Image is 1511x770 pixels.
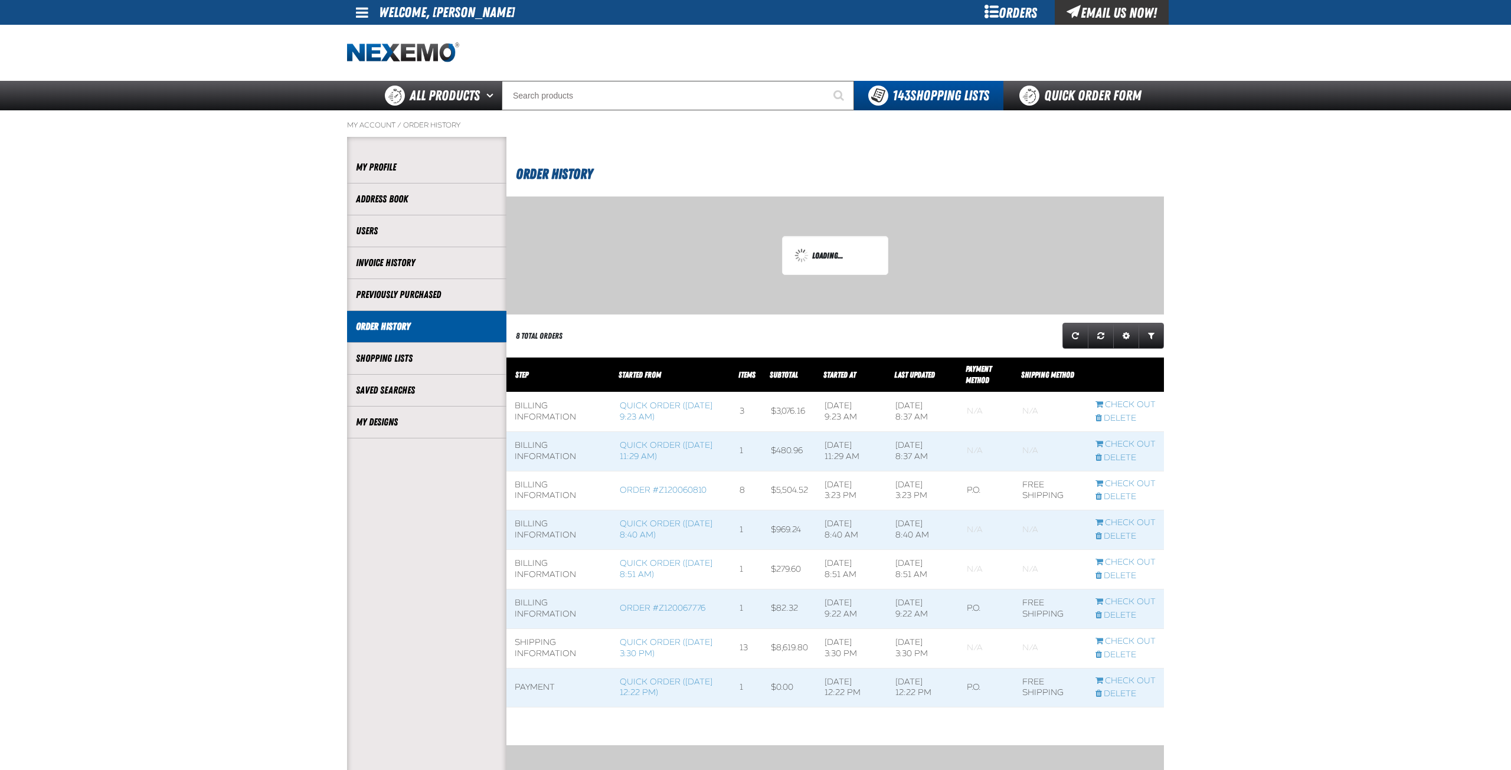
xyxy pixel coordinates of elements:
td: $3,076.16 [763,392,816,432]
td: [DATE] 8:37 AM [887,392,958,432]
a: Order #Z120060810 [620,485,707,495]
th: Row actions [1087,358,1164,392]
td: $969.24 [763,510,816,550]
td: $5,504.52 [763,471,816,510]
td: Blank [959,628,1015,668]
td: [DATE] 8:40 AM [887,510,958,550]
td: 8 [731,471,763,510]
a: Shopping Lists [356,352,498,365]
span: Shipping Method [1021,370,1074,379]
a: Order History [356,320,498,333]
td: [DATE] 12:22 PM [887,668,958,707]
button: Start Searching [825,81,854,110]
button: You have 143 Shopping Lists. Open to view details [854,81,1003,110]
td: [DATE] 3:30 PM [887,628,958,668]
a: Started At [823,370,856,379]
td: 1 [731,431,763,471]
div: Billing Information [515,480,603,502]
a: Payment Method [966,364,992,385]
a: Quick Order ([DATE] 8:40 AM) [620,519,712,540]
div: Billing Information [515,558,603,581]
td: Blank [959,510,1015,550]
td: Blank [1014,550,1087,589]
td: Free Shipping [1014,668,1087,707]
td: [DATE] 3:23 PM [887,471,958,510]
a: Quick Order ([DATE] 3:30 PM) [620,637,712,658]
td: 1 [731,668,763,707]
a: Expand or Collapse Grid Settings [1113,323,1139,349]
a: Delete checkout started from Quick Order (9/4/2025, 12:22 PM) [1095,689,1156,700]
div: Billing Information [515,401,603,423]
a: Users [356,224,498,238]
button: Open All Products pages [482,81,502,110]
a: Home [347,42,459,63]
td: 13 [731,628,763,668]
div: Payment [515,682,603,693]
a: Expand or Collapse Grid Filters [1139,323,1164,349]
td: Blank [1014,392,1087,432]
a: My Profile [356,160,498,174]
a: Continue checkout started from Quick Order (9/11/2023, 9:23 AM) [1095,399,1156,411]
a: My Designs [356,415,498,429]
img: Nexemo logo [347,42,459,63]
span: Subtotal [770,370,798,379]
a: Continue checkout started from Z120060810 [1095,479,1156,490]
td: [DATE] 3:30 PM [816,628,887,668]
a: Last Updated [894,370,935,379]
td: [DATE] 9:22 AM [887,589,958,628]
td: $82.32 [763,589,816,628]
a: Continue checkout started from Quick Order (7/8/2024, 8:40 AM) [1095,517,1156,529]
div: Loading... [794,248,876,263]
td: Blank [1014,431,1087,471]
td: Free Shipping [1014,471,1087,510]
td: Blank [959,550,1015,589]
a: Order #Z120067776 [620,603,705,613]
a: Delete checkout started from Quick Order (7/8/2024, 8:40 AM) [1095,531,1156,542]
div: Shipping Information [515,637,603,660]
td: [DATE] 11:29 AM [816,431,887,471]
a: Quick Order Form [1003,81,1163,110]
a: Delete checkout started from Quick Order (9/11/2023, 9:23 AM) [1095,413,1156,424]
a: Continue checkout started from Quick Order (9/4/2025, 12:22 PM) [1095,676,1156,687]
a: Delete checkout started from Quick Order (9/28/2023, 11:29 AM) [1095,453,1156,464]
td: 1 [731,510,763,550]
a: Continue checkout started from Quick Order (7/8/2024, 8:51 AM) [1095,557,1156,568]
div: 8 Total Orders [516,330,562,342]
td: $8,619.80 [763,628,816,668]
td: [DATE] 12:22 PM [816,668,887,707]
a: Continue checkout started from Quick Order (9/28/2023, 11:29 AM) [1095,439,1156,450]
a: Quick Order ([DATE] 12:22 PM) [620,677,712,698]
a: My Account [347,120,395,130]
td: P.O. [959,471,1015,510]
a: Address Book [356,192,498,206]
td: $279.60 [763,550,816,589]
span: Order History [516,166,593,182]
td: [DATE] 8:51 AM [887,550,958,589]
a: Previously Purchased [356,288,498,302]
a: Delete checkout started from Quick Order (7/8/2024, 8:51 AM) [1095,571,1156,582]
nav: Breadcrumbs [347,120,1164,130]
a: Delete checkout started from Z120067776 [1095,610,1156,621]
td: [DATE] 9:23 AM [816,392,887,432]
span: All Products [410,85,480,106]
strong: 143 [892,87,910,104]
a: Refresh grid action [1062,323,1088,349]
input: Search [502,81,854,110]
span: Items [738,370,755,379]
td: P.O. [959,668,1015,707]
div: Billing Information [515,519,603,541]
a: Continue checkout started from Quick Order (2/20/2025, 3:30 PM) [1095,636,1156,647]
div: Billing Information [515,440,603,463]
a: Delete checkout started from Quick Order (2/20/2025, 3:30 PM) [1095,650,1156,661]
td: [DATE] 3:23 PM [816,471,887,510]
a: Quick Order ([DATE] 11:29 AM) [620,440,712,461]
a: Saved Searches [356,384,498,397]
td: Blank [1014,510,1087,550]
a: Reset grid action [1088,323,1114,349]
td: Blank [959,392,1015,432]
td: [DATE] 8:37 AM [887,431,958,471]
td: P.O. [959,589,1015,628]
